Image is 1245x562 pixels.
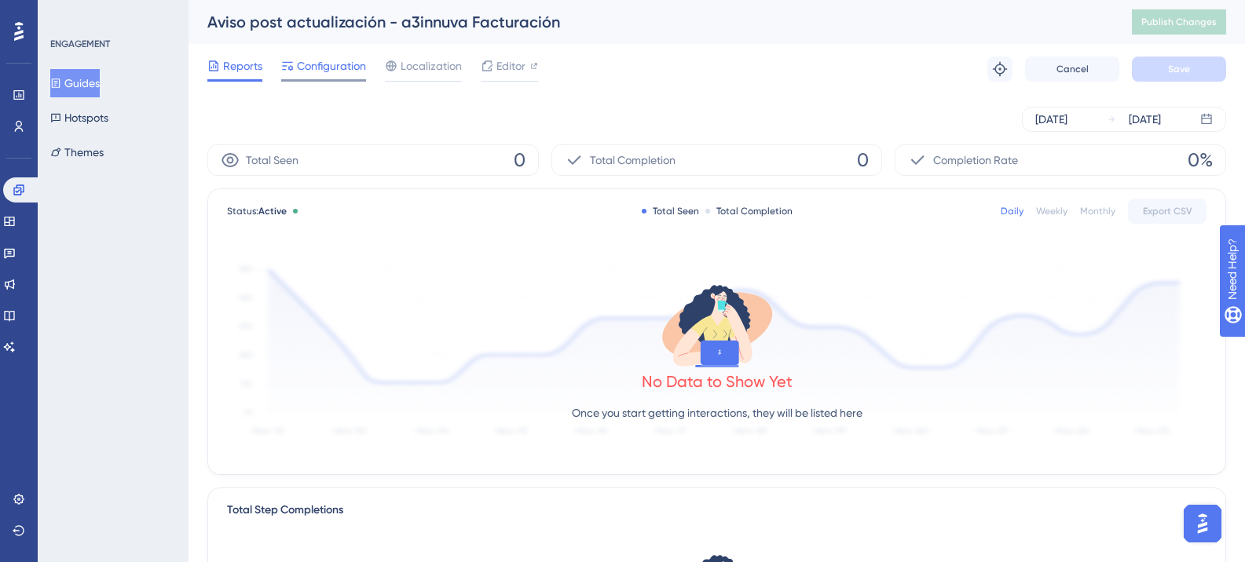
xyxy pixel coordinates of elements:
[642,370,793,392] div: No Data to Show Yet
[1188,148,1213,173] span: 0%
[572,403,862,422] p: Once you start getting interactions, they will be listed here
[496,57,525,75] span: Editor
[1179,500,1226,547] iframe: UserGuiding AI Assistant Launcher
[705,205,793,217] div: Total Completion
[50,104,108,132] button: Hotspots
[1080,205,1115,217] div: Monthly
[223,57,262,75] span: Reports
[1132,57,1226,82] button: Save
[1132,9,1226,35] button: Publish Changes
[258,206,287,217] span: Active
[207,11,1093,33] div: Aviso post actualización - a3innuva Facturación
[50,38,110,50] div: ENGAGEMENT
[1141,16,1217,28] span: Publish Changes
[50,138,104,166] button: Themes
[246,151,298,170] span: Total Seen
[1128,199,1207,224] button: Export CSV
[642,205,699,217] div: Total Seen
[227,205,287,217] span: Status:
[1143,205,1192,217] span: Export CSV
[1056,63,1089,75] span: Cancel
[50,69,100,97] button: Guides
[1168,63,1190,75] span: Save
[227,501,343,520] div: Total Step Completions
[1036,205,1067,217] div: Weekly
[857,148,869,173] span: 0
[1129,110,1161,129] div: [DATE]
[1001,205,1023,217] div: Daily
[590,151,676,170] span: Total Completion
[297,57,366,75] span: Configuration
[37,4,98,23] span: Need Help?
[933,151,1018,170] span: Completion Rate
[1035,110,1067,129] div: [DATE]
[401,57,462,75] span: Localization
[514,148,525,173] span: 0
[1025,57,1119,82] button: Cancel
